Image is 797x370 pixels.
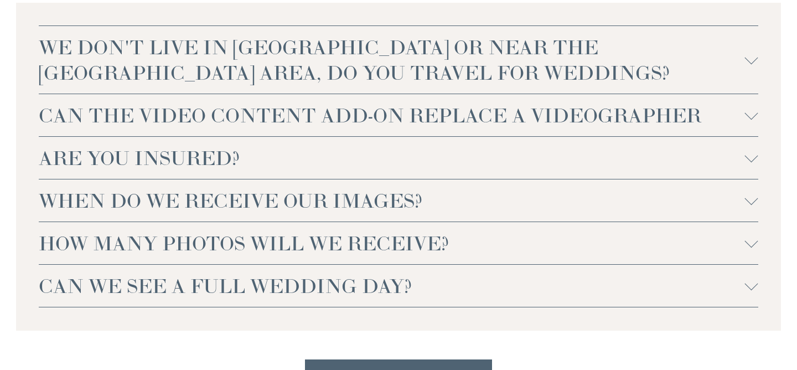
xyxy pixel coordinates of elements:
span: WE DON'T LIVE IN [GEOGRAPHIC_DATA] OR NEAR THE [GEOGRAPHIC_DATA] AREA, DO YOU TRAVEL FOR WEDDINGS? [39,34,744,85]
span: ARE YOU INSURED? [39,145,744,171]
span: WHEN DO WE RECEIVE OUR IMAGES? [39,188,744,213]
button: WHEN DO WE RECEIVE OUR IMAGES? [39,179,758,222]
button: CAN WE SEE A FULL WEDDING DAY? [39,265,758,307]
button: ARE YOU INSURED? [39,137,758,179]
button: CAN THE VIDEO CONTENT ADD-ON REPLACE A VIDEOGRAPHER [39,94,758,136]
span: HOW MANY PHOTOS WILL WE RECEIVE? [39,230,744,256]
span: CAN THE VIDEO CONTENT ADD-ON REPLACE A VIDEOGRAPHER [39,102,744,128]
button: WE DON'T LIVE IN [GEOGRAPHIC_DATA] OR NEAR THE [GEOGRAPHIC_DATA] AREA, DO YOU TRAVEL FOR WEDDINGS? [39,26,758,94]
span: CAN WE SEE A FULL WEDDING DAY? [39,273,744,299]
button: HOW MANY PHOTOS WILL WE RECEIVE? [39,222,758,264]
